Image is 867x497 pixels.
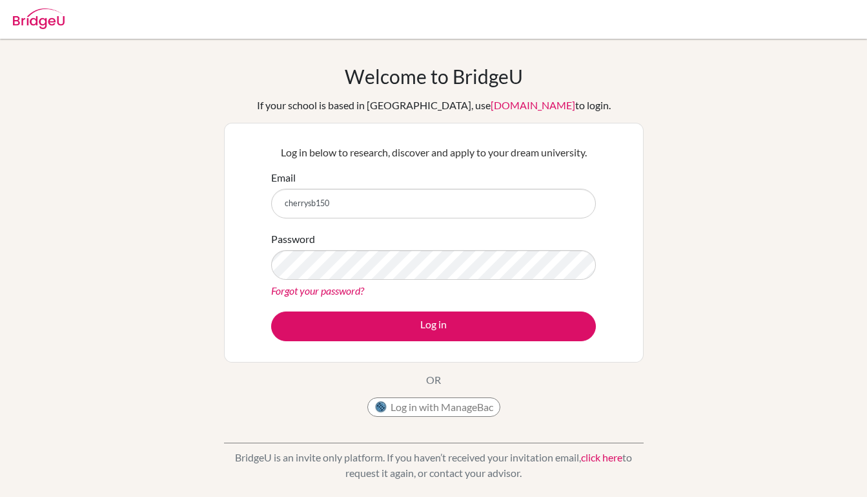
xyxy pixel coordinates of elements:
a: [DOMAIN_NAME] [491,99,575,111]
label: Password [271,231,315,247]
a: Forgot your password? [271,284,364,297]
p: BridgeU is an invite only platform. If you haven’t received your invitation email, to request it ... [224,450,644,481]
img: Bridge-U [13,8,65,29]
label: Email [271,170,296,185]
div: If your school is based in [GEOGRAPHIC_DATA], use to login. [257,98,611,113]
p: OR [426,372,441,388]
a: click here [581,451,622,463]
button: Log in with ManageBac [367,397,500,417]
button: Log in [271,312,596,341]
p: Log in below to research, discover and apply to your dream university. [271,145,596,160]
h1: Welcome to BridgeU [345,65,523,88]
